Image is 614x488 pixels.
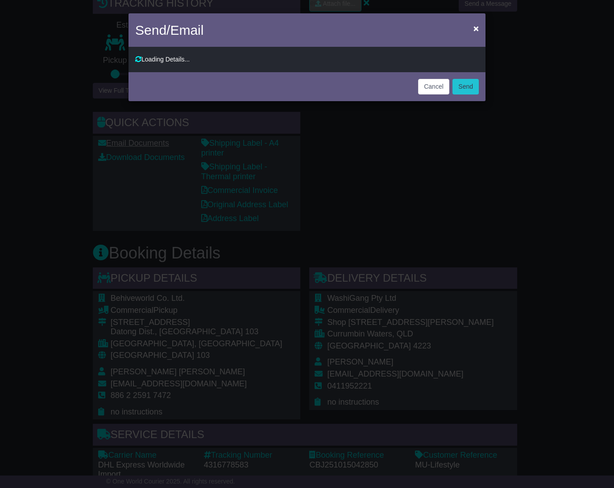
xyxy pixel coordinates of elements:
[469,19,483,37] button: Close
[473,23,479,33] span: ×
[135,20,203,40] h4: Send/Email
[135,56,479,63] div: Loading Details...
[452,79,479,94] button: Send
[418,79,449,94] button: Cancel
